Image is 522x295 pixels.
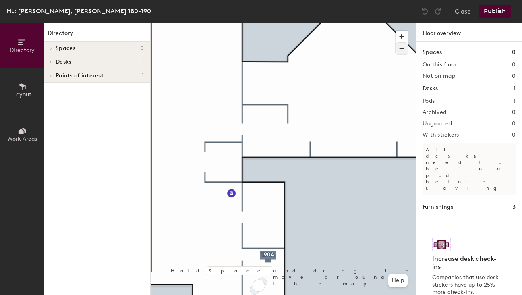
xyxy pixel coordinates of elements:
[423,98,435,104] h2: Pods
[432,255,501,271] h4: Increase desk check-ins
[423,73,455,79] h2: Not on map
[514,98,516,104] h2: 1
[140,45,144,52] span: 0
[512,62,516,68] h2: 0
[13,91,31,98] span: Layout
[10,47,35,54] span: Directory
[423,120,452,127] h2: Ungrouped
[423,132,459,138] h2: With stickers
[434,7,442,15] img: Redo
[416,23,522,42] h1: Floor overview
[388,274,408,287] button: Help
[479,5,511,18] button: Publish
[512,109,516,116] h2: 0
[7,135,37,142] span: Work Areas
[514,84,516,93] h1: 1
[44,29,150,42] h1: Directory
[56,59,71,65] span: Desks
[142,73,144,79] span: 1
[421,7,429,15] img: Undo
[423,48,442,57] h1: Spaces
[423,203,453,212] h1: Furnishings
[512,120,516,127] h2: 0
[432,238,451,251] img: Sticker logo
[56,45,76,52] span: Spaces
[6,6,151,16] div: HL: [PERSON_NAME], [PERSON_NAME] 180-190
[423,143,516,195] p: All desks need to be in a pod before saving
[423,84,438,93] h1: Desks
[423,109,446,116] h2: Archived
[512,132,516,138] h2: 0
[512,73,516,79] h2: 0
[512,48,516,57] h1: 0
[512,203,516,212] h1: 3
[142,59,144,65] span: 1
[56,73,104,79] span: Points of interest
[455,5,471,18] button: Close
[423,62,457,68] h2: On this floor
